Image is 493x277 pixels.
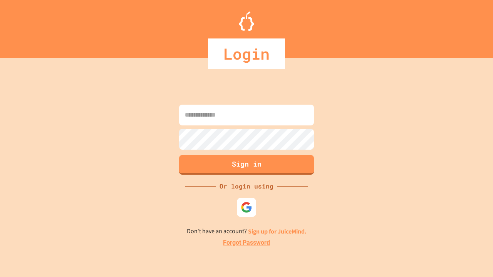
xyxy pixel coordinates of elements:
[248,227,307,235] a: Sign up for JuiceMind.
[179,155,314,175] button: Sign in
[241,202,252,213] img: google-icon.svg
[223,238,270,247] a: Forgot Password
[461,246,485,269] iframe: chat widget
[187,227,307,236] p: Don't have an account?
[429,213,485,245] iframe: chat widget
[216,182,277,191] div: Or login using
[208,38,285,69] div: Login
[239,12,254,31] img: Logo.svg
